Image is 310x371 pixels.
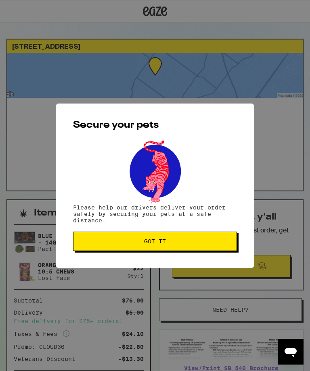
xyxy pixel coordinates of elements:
[73,204,237,224] p: Please help our drivers deliver your order safely by securing your pets at a safe distance.
[144,238,166,244] span: Got it
[278,339,304,365] iframe: Button to launch messaging window
[73,232,237,251] button: Got it
[73,120,237,130] h2: Secure your pets
[122,138,188,204] img: pets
